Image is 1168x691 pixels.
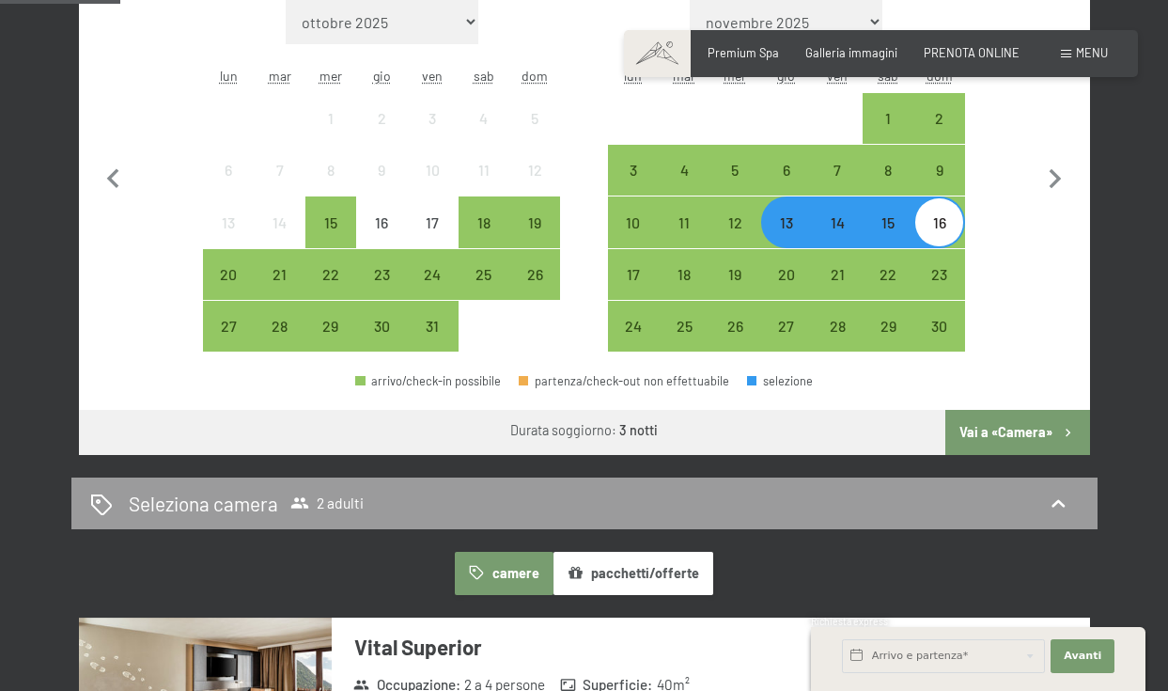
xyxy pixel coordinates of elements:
[924,45,1020,60] a: PRENOTA ONLINE
[409,163,456,210] div: 10
[709,249,760,300] div: Wed Nov 19 2025
[711,319,758,366] div: 26
[255,249,305,300] div: Tue Oct 21 2025
[659,249,709,300] div: arrivo/check-in possibile
[269,68,291,84] abbr: martedì
[205,319,252,366] div: 27
[459,249,509,300] div: Sat Oct 25 2025
[205,215,252,262] div: 13
[460,215,507,262] div: 18
[915,267,962,314] div: 23
[812,196,863,247] div: arrivo/check-in possibile
[307,267,354,314] div: 22
[356,249,407,300] div: Thu Oct 23 2025
[863,93,913,144] div: arrivo/check-in possibile
[358,267,405,314] div: 23
[709,145,760,196] div: arrivo/check-in possibile
[522,68,548,84] abbr: domenica
[761,196,812,247] div: Thu Nov 13 2025
[761,145,812,196] div: arrivo/check-in possibile
[409,215,456,262] div: 17
[608,301,659,352] div: arrivo/check-in possibile
[863,196,913,247] div: Sat Nov 15 2025
[913,249,964,300] div: Sun Nov 23 2025
[913,301,964,352] div: Sun Nov 30 2025
[608,196,659,247] div: arrivo/check-in possibile
[356,196,407,247] div: Thu Oct 16 2025
[608,249,659,300] div: Mon Nov 17 2025
[509,145,560,196] div: arrivo/check-in non effettuabile
[913,145,964,196] div: Sun Nov 09 2025
[761,249,812,300] div: Thu Nov 20 2025
[661,215,708,262] div: 11
[356,196,407,247] div: arrivo/check-in non effettuabile
[1051,639,1114,673] button: Avanti
[761,196,812,247] div: arrivo/check-in possibile
[608,301,659,352] div: Mon Nov 24 2025
[255,301,305,352] div: Tue Oct 28 2025
[812,301,863,352] div: arrivo/check-in possibile
[915,163,962,210] div: 9
[863,301,913,352] div: Sat Nov 29 2025
[811,616,888,627] span: Richiesta express
[255,196,305,247] div: arrivo/check-in non effettuabile
[459,196,509,247] div: Sat Oct 18 2025
[257,319,304,366] div: 28
[711,267,758,314] div: 19
[307,215,354,262] div: 15
[659,301,709,352] div: Tue Nov 25 2025
[814,163,861,210] div: 7
[863,301,913,352] div: arrivo/check-in possibile
[203,249,254,300] div: arrivo/check-in possibile
[661,163,708,210] div: 4
[511,267,558,314] div: 26
[805,45,897,60] a: Galleria immagini
[305,145,356,196] div: Wed Oct 08 2025
[460,267,507,314] div: 25
[460,111,507,158] div: 4
[913,196,964,247] div: Sun Nov 16 2025
[255,145,305,196] div: Tue Oct 07 2025
[661,319,708,366] div: 25
[358,215,405,262] div: 16
[307,163,354,210] div: 8
[709,301,760,352] div: arrivo/check-in possibile
[863,249,913,300] div: arrivo/check-in possibile
[511,215,558,262] div: 19
[257,163,304,210] div: 7
[422,68,443,84] abbr: venerdì
[553,552,713,595] button: pacchetti/offerte
[220,68,238,84] abbr: lunedì
[814,319,861,366] div: 28
[863,145,913,196] div: arrivo/check-in possibile
[354,633,863,662] h3: Vital Superior
[356,249,407,300] div: arrivo/check-in possibile
[509,145,560,196] div: Sun Oct 12 2025
[356,145,407,196] div: Thu Oct 09 2025
[610,215,657,262] div: 10
[812,196,863,247] div: Fri Nov 14 2025
[257,215,304,262] div: 14
[203,249,254,300] div: Mon Oct 20 2025
[608,145,659,196] div: arrivo/check-in possibile
[709,196,760,247] div: arrivo/check-in possibile
[709,301,760,352] div: Wed Nov 26 2025
[509,93,560,144] div: arrivo/check-in non effettuabile
[659,196,709,247] div: arrivo/check-in possibile
[763,215,810,262] div: 13
[608,196,659,247] div: Mon Nov 10 2025
[761,249,812,300] div: arrivo/check-in possibile
[761,301,812,352] div: Thu Nov 27 2025
[1064,649,1101,664] span: Avanti
[608,145,659,196] div: Mon Nov 03 2025
[915,111,962,158] div: 2
[356,301,407,352] div: Thu Oct 30 2025
[511,163,558,210] div: 12
[864,215,911,262] div: 15
[407,301,458,352] div: Fri Oct 31 2025
[913,93,964,144] div: arrivo/check-in possibile
[203,145,254,196] div: Mon Oct 06 2025
[1076,45,1108,60] span: Menu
